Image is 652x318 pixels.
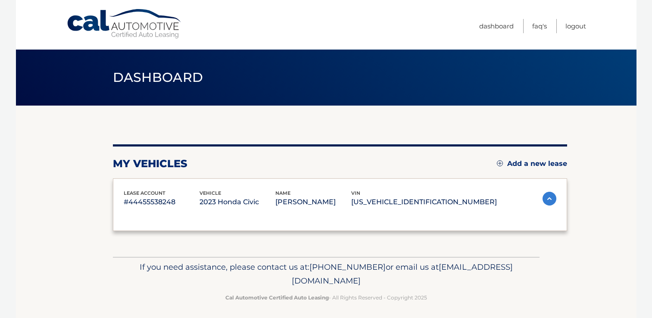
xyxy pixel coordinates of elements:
[124,196,200,208] p: #44455538248
[119,260,534,288] p: If you need assistance, please contact us at: or email us at
[113,69,203,85] span: Dashboard
[479,19,514,33] a: Dashboard
[275,196,351,208] p: [PERSON_NAME]
[351,190,360,196] span: vin
[309,262,386,272] span: [PHONE_NUMBER]
[200,196,275,208] p: 2023 Honda Civic
[119,293,534,302] p: - All Rights Reserved - Copyright 2025
[113,157,187,170] h2: my vehicles
[532,19,547,33] a: FAQ's
[66,9,183,39] a: Cal Automotive
[497,160,503,166] img: add.svg
[124,190,165,196] span: lease account
[565,19,586,33] a: Logout
[543,192,556,206] img: accordion-active.svg
[497,159,567,168] a: Add a new lease
[200,190,221,196] span: vehicle
[351,196,497,208] p: [US_VEHICLE_IDENTIFICATION_NUMBER]
[275,190,290,196] span: name
[225,294,329,301] strong: Cal Automotive Certified Auto Leasing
